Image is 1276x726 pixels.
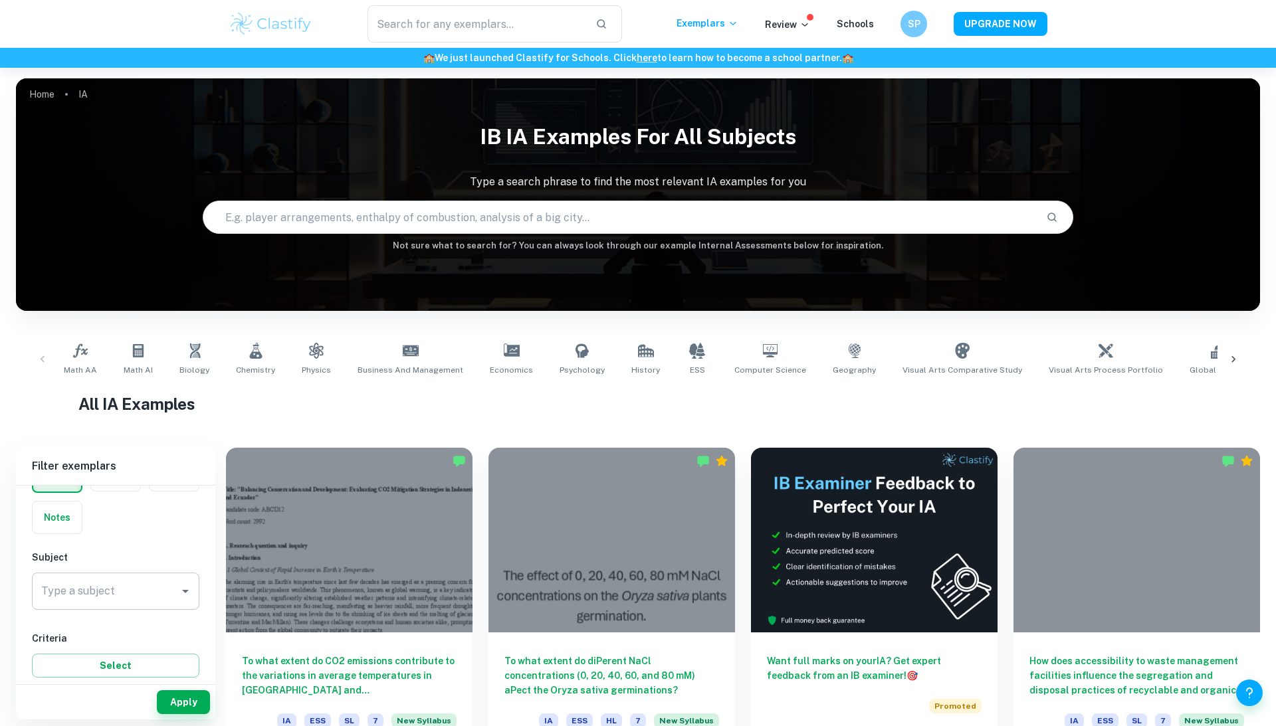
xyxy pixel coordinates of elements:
[176,582,195,600] button: Open
[929,699,982,713] span: Promoted
[1236,680,1263,706] button: Help and Feedback
[842,52,853,63] span: 🏫
[64,364,97,376] span: Math AA
[179,364,209,376] span: Biology
[751,448,998,632] img: Thumbnail
[302,364,331,376] span: Physics
[32,654,199,678] button: Select
[560,364,605,376] span: Psychology
[453,454,466,468] img: Marked
[16,174,1260,190] p: Type a search phrase to find the most relevant IA examples for you
[631,364,660,376] span: History
[715,454,728,468] div: Premium
[901,11,927,37] button: SP
[203,199,1035,236] input: E.g. player arrangements, enthalpy of combustion, analysis of a big city...
[32,631,199,646] h6: Criteria
[29,85,54,104] a: Home
[1049,364,1163,376] span: Visual Arts Process Portfolio
[358,364,463,376] span: Business and Management
[242,654,457,697] h6: To what extent do CO2 emissions contribute to the variations in average temperatures in [GEOGRAPH...
[16,239,1260,252] h6: Not sure what to search for? You can always look through our example Internal Assessments below f...
[1222,454,1235,468] img: Marked
[236,364,275,376] span: Chemistry
[504,654,719,697] h6: To what extent do diPerent NaCl concentrations (0, 20, 40, 60, and 80 mM) aPect the Oryza sativa ...
[32,550,199,565] h6: Subject
[490,364,533,376] span: Economics
[16,116,1260,158] h1: IB IA examples for all subjects
[767,654,982,683] h6: Want full marks on your IA ? Get expert feedback from an IB examiner!
[229,11,313,37] img: Clastify logo
[16,448,215,485] h6: Filter exemplars
[690,364,705,376] span: ESS
[3,50,1273,65] h6: We just launched Clastify for Schools. Click to learn how to become a school partner.
[837,19,874,29] a: Schools
[954,12,1047,36] button: UPGRADE NOW
[78,392,1198,416] h1: All IA Examples
[1041,206,1063,228] button: Search
[637,52,657,63] a: here
[1240,454,1253,468] div: Premium
[677,16,738,31] p: Exemplars
[696,454,710,468] img: Marked
[78,87,88,102] p: IA
[734,364,806,376] span: Computer Science
[906,670,918,681] span: 🎯
[33,501,82,533] button: Notes
[765,17,810,32] p: Review
[157,690,210,714] button: Apply
[423,52,435,63] span: 🏫
[124,364,153,376] span: Math AI
[368,5,585,43] input: Search for any exemplars...
[1190,364,1247,376] span: Global Politics
[1029,654,1244,697] h6: How does accessibility to waste management facilities influence the segregation and disposal prac...
[903,364,1022,376] span: Visual Arts Comparative Study
[906,17,922,31] h6: SP
[833,364,876,376] span: Geography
